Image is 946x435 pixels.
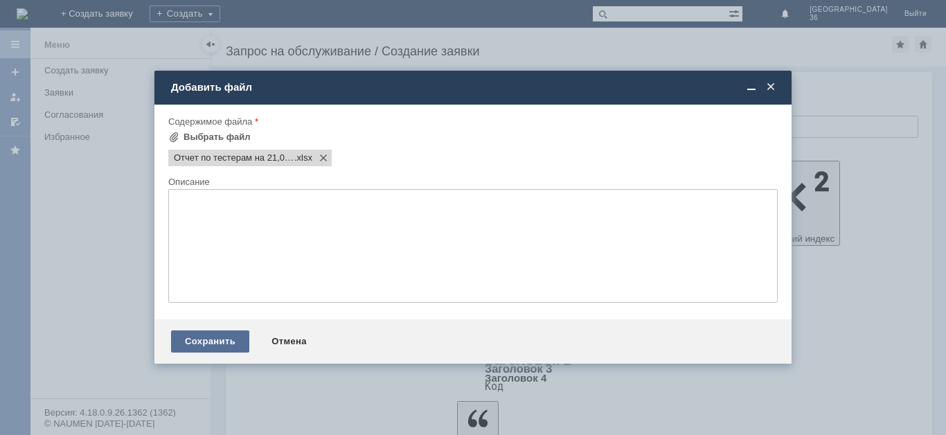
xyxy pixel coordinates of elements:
[294,152,312,163] span: Отчет по тестерам на 21,08,25.xlsx
[744,81,758,94] span: Свернуть (Ctrl + M)
[174,152,294,163] span: Отчет по тестерам на 21,08,25.xlsx
[171,81,778,94] div: Добавить файл
[184,132,251,143] div: Выбрать файл
[168,117,775,126] div: Содержимое файла
[168,177,775,186] div: Описание
[764,81,778,94] span: Закрыть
